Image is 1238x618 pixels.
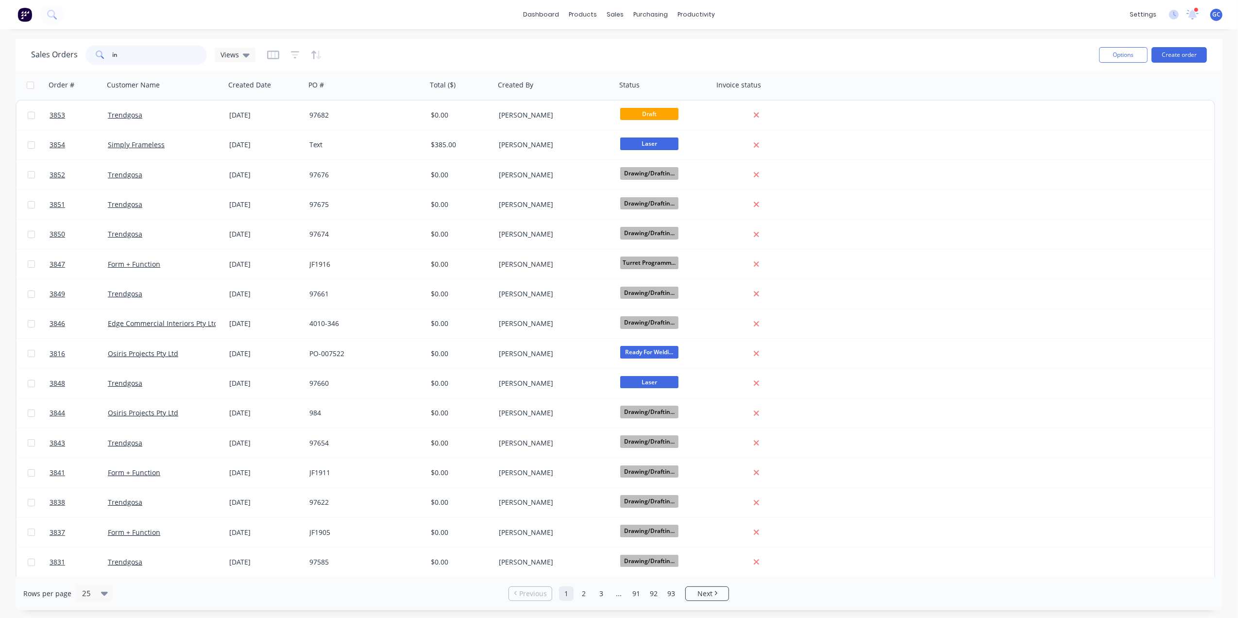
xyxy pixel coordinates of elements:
[50,170,65,180] span: 3852
[50,319,65,328] span: 3846
[309,110,417,120] div: 97682
[431,259,488,269] div: $0.00
[620,316,678,328] span: Drawing/Draftin...
[107,80,160,90] div: Customer Name
[50,498,65,507] span: 3838
[229,378,302,388] div: [DATE]
[431,557,488,567] div: $0.00
[716,80,761,90] div: Invoice status
[229,110,302,120] div: [DATE]
[50,200,65,209] span: 3851
[50,398,108,428] a: 3844
[50,190,108,219] a: 3851
[229,498,302,507] div: [DATE]
[50,229,65,239] span: 3850
[108,528,160,537] a: Form + Function
[431,378,488,388] div: $0.00
[499,438,607,448] div: [PERSON_NAME]
[229,200,302,209] div: [DATE]
[229,259,302,269] div: [DATE]
[49,80,74,90] div: Order #
[620,555,678,567] span: Drawing/Draftin...
[108,468,160,477] a: Form + Function
[50,101,108,130] a: 3853
[499,557,607,567] div: [PERSON_NAME]
[50,408,65,418] span: 3844
[108,498,142,507] a: Trendgosa
[50,220,108,249] a: 3850
[499,528,607,537] div: [PERSON_NAME]
[499,408,607,418] div: [PERSON_NAME]
[602,7,628,22] div: sales
[499,468,607,478] div: [PERSON_NAME]
[229,557,302,567] div: [DATE]
[50,339,108,368] a: 3816
[620,346,678,358] span: Ready For Weldi...
[50,518,108,547] a: 3837
[697,589,712,599] span: Next
[309,468,417,478] div: JF1911
[431,408,488,418] div: $0.00
[309,378,417,388] div: 97660
[50,378,65,388] span: 3848
[229,408,302,418] div: [DATE]
[113,45,207,65] input: Search...
[50,557,65,567] span: 3831
[499,498,607,507] div: [PERSON_NAME]
[309,408,417,418] div: 984
[108,110,142,120] a: Trendgosa
[309,349,417,359] div: PO-007522
[431,229,488,239] div: $0.00
[108,557,142,566] a: Trendgosa
[309,229,417,239] div: 97674
[50,279,108,309] a: 3849
[431,289,488,299] div: $0.00
[309,259,417,269] div: JF1916
[431,170,488,180] div: $0.00
[108,378,142,388] a: Trendgosa
[1099,47,1148,63] button: Options
[430,80,456,90] div: Total ($)
[646,586,661,601] a: Page 92
[499,229,607,239] div: [PERSON_NAME]
[108,259,160,269] a: Form + Function
[1125,7,1161,22] div: settings
[619,80,640,90] div: Status
[50,110,65,120] span: 3853
[50,160,108,189] a: 3852
[673,7,720,22] div: productivity
[50,468,65,478] span: 3841
[50,349,65,359] span: 3816
[564,7,602,22] div: products
[31,50,78,59] h1: Sales Orders
[108,289,142,298] a: Trendgosa
[1212,10,1221,19] span: GC
[23,589,71,599] span: Rows per page
[229,528,302,537] div: [DATE]
[629,586,644,601] a: Page 91
[309,319,417,328] div: 4010-346
[499,200,607,209] div: [PERSON_NAME]
[559,586,574,601] a: Page 1 is your current page
[431,438,488,448] div: $0.00
[518,7,564,22] a: dashboard
[499,319,607,328] div: [PERSON_NAME]
[228,80,271,90] div: Created Date
[620,197,678,209] span: Drawing/Draftin...
[50,309,108,338] a: 3846
[620,227,678,239] span: Drawing/Draftin...
[499,259,607,269] div: [PERSON_NAME]
[108,319,218,328] a: Edge Commercial Interiors Pty Ltd
[431,200,488,209] div: $0.00
[499,170,607,180] div: [PERSON_NAME]
[308,80,324,90] div: PO #
[620,108,678,120] span: Draft
[50,259,65,269] span: 3847
[611,586,626,601] a: Jump forward
[108,349,178,358] a: Osiris Projects Pty Ltd
[50,438,65,448] span: 3843
[620,376,678,388] span: Laser
[309,528,417,537] div: JF1905
[108,170,142,179] a: Trendgosa
[309,170,417,180] div: 97676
